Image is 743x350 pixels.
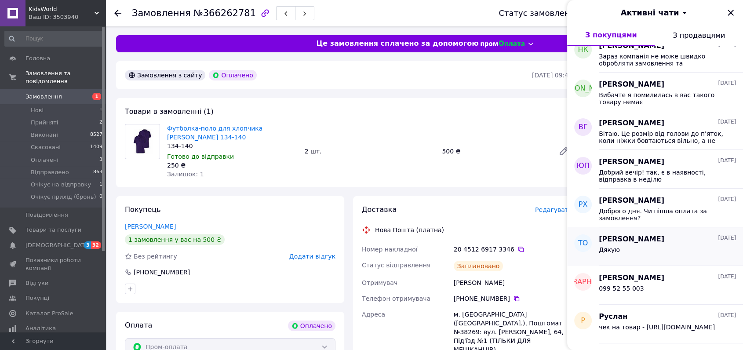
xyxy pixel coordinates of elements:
div: Замовлення з сайту [125,70,205,80]
span: НК [578,45,588,55]
span: 3 [84,241,91,249]
a: Редагувати [555,142,572,160]
span: Адреса [362,311,385,318]
span: 1 [99,106,102,114]
div: Повернутися назад [114,9,121,18]
span: Телефон отримувача [362,295,430,302]
span: Повідомлення [25,211,68,219]
span: Товари та послуги [25,226,81,234]
span: 2 [99,119,102,127]
span: Показники роботи компанії [25,256,81,272]
span: Покупці [25,294,49,302]
span: Статус відправлення [362,262,430,269]
span: Вітаю. Це розмір від голови до п'яток, коли ніжки бовтаються вільно, а не коли іграшка "сидить" [599,130,724,144]
button: [PERSON_NAME][PERSON_NAME][DATE]Вибачте я помилилась в вас такого товару немає [567,73,743,111]
span: Товари в замовленні (1) [125,107,214,116]
span: Р [581,316,585,326]
span: Залишок: 1 [167,171,204,178]
span: З покупцями [585,31,637,39]
span: [DEMOGRAPHIC_DATA] [25,241,91,249]
span: Каталог ProSale [25,310,73,317]
div: 500 ₴ [438,145,551,157]
button: ВГ[PERSON_NAME][DATE]Вітаю. Це розмір від голови до п'яток, коли ніжки бовтаються вільно, а не ко... [567,111,743,150]
span: Дякую [599,246,620,253]
span: Прийняті [31,119,58,127]
span: [PERSON_NAME] [599,196,664,206]
span: [PERSON_NAME] [599,234,664,244]
span: Доставка [362,205,397,214]
div: [PHONE_NUMBER] [133,268,191,277]
span: [DATE] [718,196,736,203]
span: Скасовані [31,143,61,151]
span: Оплачені [31,156,58,164]
span: 099 52 55 003 [599,285,644,292]
span: [DATE] [718,157,736,164]
span: Замовлення [132,8,191,18]
span: Додати відгук [289,253,335,260]
span: [DATE] [718,118,736,126]
button: З покупцями [567,25,655,46]
button: ЮП[PERSON_NAME][DATE]Добрий вечір! так, є в наявності, відправка в неділю [567,150,743,189]
a: Футболка-поло для хлопчика [PERSON_NAME] 134-140 [167,125,262,141]
span: Це замовлення сплачено за допомогою [316,39,478,49]
span: [DATE] [718,234,736,242]
span: Аналітика [25,324,56,332]
span: Очікує на відправку [31,181,91,189]
span: KidsWorld [29,5,95,13]
span: Редагувати [535,206,572,213]
span: Виконані [31,131,58,139]
div: 2 шт. [301,145,439,157]
span: [DATE] [718,273,736,281]
span: 1 [92,93,101,100]
span: [PERSON_NAME] [599,157,664,167]
span: Очікує прихід (бронь) [31,193,96,201]
img: Футболка-поло для хлопчика George фіолетова 134-140 [125,129,160,154]
button: [DEMOGRAPHIC_DATA][PERSON_NAME][DATE]099 52 55 003 [567,266,743,305]
span: 3 [99,156,102,164]
span: [PERSON_NAME] [554,84,612,94]
span: [DATE] [718,80,736,87]
span: Добрий вечір! так, є в наявності, відправка в неділю [599,169,724,183]
a: [PERSON_NAME] [125,223,176,230]
span: Замовлення [25,93,62,101]
span: Без рейтингу [134,253,177,260]
button: Активні чати [592,7,718,18]
div: 20 4512 6917 3346 [454,245,572,254]
button: ТО[PERSON_NAME][DATE]Дякую [567,227,743,266]
span: Вибачте я помилилась в вас такого товару немає [599,91,724,106]
span: 1 [99,181,102,189]
div: Нова Пошта (платна) [373,226,446,234]
span: ВГ [579,122,588,132]
span: Отримувач [362,279,397,286]
div: Оплачено [209,70,256,80]
div: [PHONE_NUMBER] [454,294,572,303]
span: 8527 [90,131,102,139]
button: РХ[PERSON_NAME][DATE]Доброго дня. Чи пішла оплата за замовлення? [567,189,743,227]
span: Головна [25,55,50,62]
div: 1 замовлення у вас на 500 ₴ [125,234,225,245]
span: Нові [31,106,44,114]
input: Пошук [4,31,103,47]
span: Оплата [125,321,152,329]
span: 1409 [90,143,102,151]
span: 863 [93,168,102,176]
span: Замовлення та повідомлення [25,69,106,85]
div: 134-140 [167,142,298,150]
span: ТО [578,238,588,248]
span: [PERSON_NAME] [599,80,664,90]
span: [DEMOGRAPHIC_DATA] [543,277,623,287]
div: 250 ₴ [167,161,298,170]
span: [PERSON_NAME] [599,118,664,128]
div: Ваш ID: 3503940 [29,13,106,21]
span: Відправлено [31,168,69,176]
span: [DATE] [718,312,736,319]
button: З продавцями [655,25,743,46]
div: Оплачено [288,321,335,331]
span: Відгуки [25,279,48,287]
time: [DATE] 09:48 [532,72,572,79]
span: Доброго дня. Чи пішла оплата за замовлення? [599,208,724,222]
span: Готово до відправки [167,153,234,160]
span: Руслан [599,312,627,322]
span: РХ [579,200,588,210]
button: Закрити [725,7,736,18]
